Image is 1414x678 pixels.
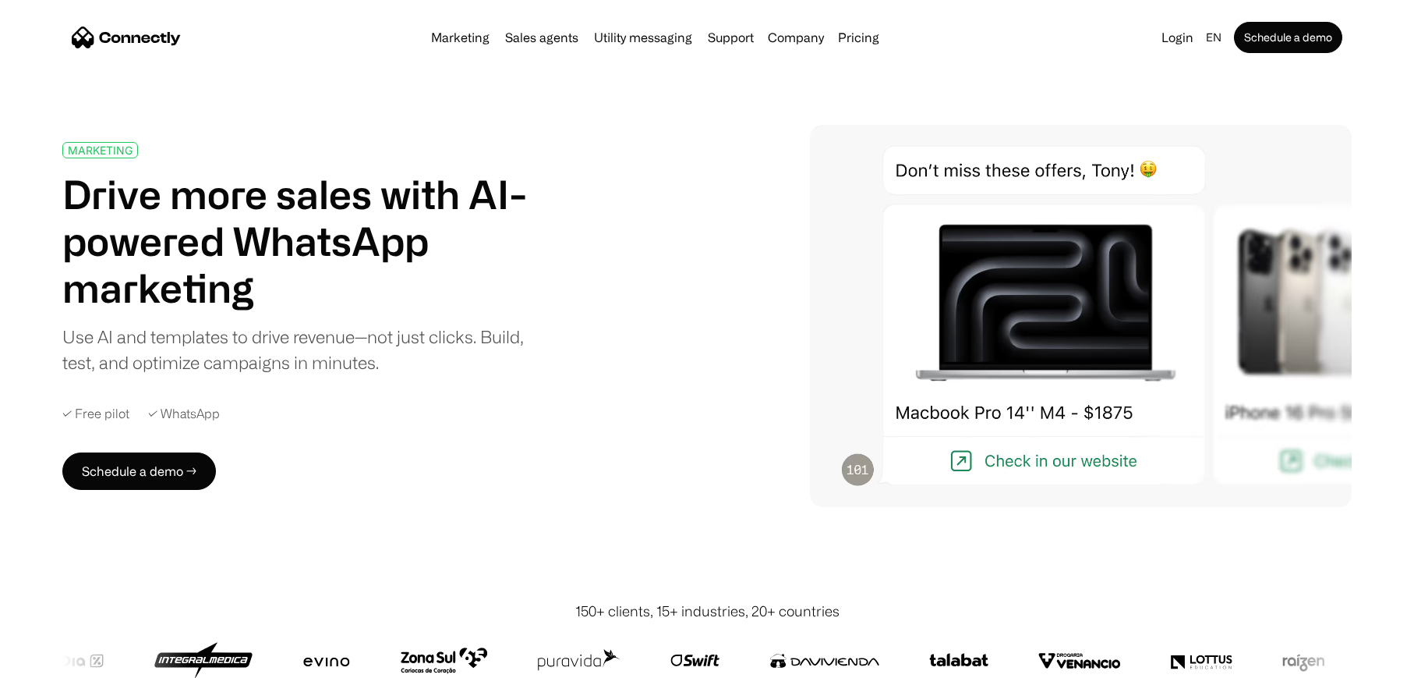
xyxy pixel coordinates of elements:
[62,324,544,375] div: Use AI and templates to drive revenue—not just clicks. Build, test, and optimize campaigns in min...
[72,26,181,49] a: home
[832,31,886,44] a: Pricing
[588,31,698,44] a: Utility messaging
[702,31,760,44] a: Support
[62,406,129,421] div: ✓ Free pilot
[763,27,829,48] div: Company
[68,144,133,156] div: MARKETING
[31,651,94,673] ul: Language list
[62,171,544,311] h1: Drive more sales with AI-powered WhatsApp marketing
[1155,27,1200,48] a: Login
[768,27,824,48] div: Company
[62,453,216,490] a: Schedule a demo →
[1234,22,1342,53] a: Schedule a demo
[425,31,496,44] a: Marketing
[1206,27,1221,48] div: en
[499,31,585,44] a: Sales agents
[1200,27,1231,48] div: en
[148,406,220,421] div: ✓ WhatsApp
[16,649,94,673] aside: Language selected: English
[575,601,840,622] div: 150+ clients, 15+ industries, 20+ countries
